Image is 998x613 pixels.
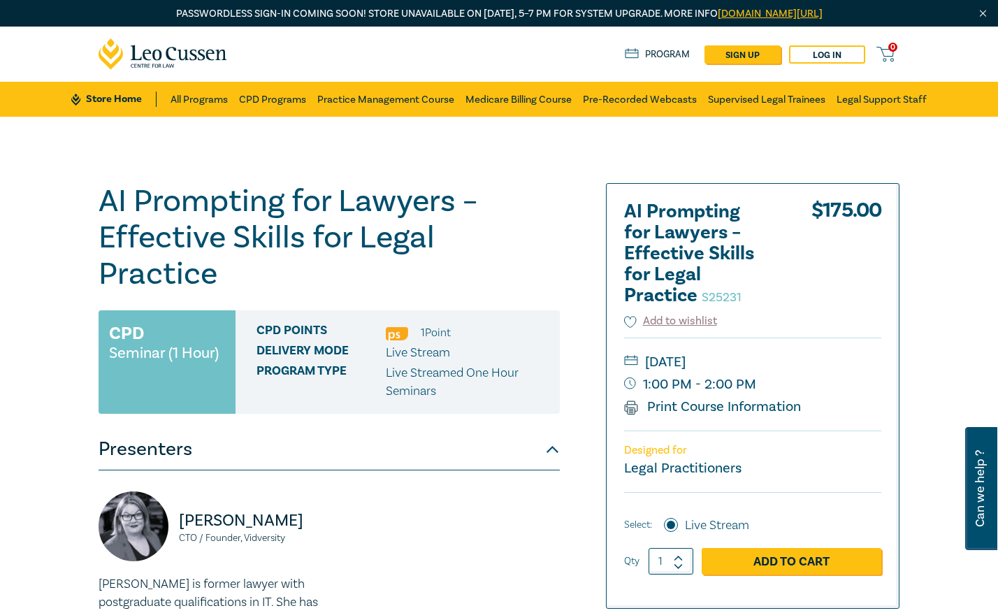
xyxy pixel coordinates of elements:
[624,201,778,306] h2: AI Prompting for Lawyers – Effective Skills for Legal Practice
[71,92,156,107] a: Store Home
[465,82,572,117] a: Medicare Billing Course
[624,373,881,396] small: 1:00 PM - 2:00 PM
[256,364,386,401] span: Program type
[974,435,987,542] span: Can we help ?
[99,428,560,470] button: Presenters
[317,82,454,117] a: Practice Management Course
[109,346,219,360] small: Seminar (1 Hour)
[685,517,749,535] label: Live Stream
[179,510,321,532] p: [PERSON_NAME]
[624,554,639,569] label: Qty
[702,548,881,575] a: Add to Cart
[386,327,408,340] img: Professional Skills
[99,491,168,561] img: https://s3.ap-southeast-2.amazonaws.com/leo-cussen-store-production-content/Contacts/Natalie%20Wi...
[811,201,881,313] div: $ 175.00
[625,47,690,62] a: Program
[704,45,781,64] a: sign up
[649,548,693,575] input: 1
[702,289,742,305] small: S25231
[256,344,386,362] span: Delivery Mode
[789,45,865,64] a: Log in
[583,82,697,117] a: Pre-Recorded Webcasts
[624,398,801,416] a: Print Course Information
[624,517,652,533] span: Select:
[99,183,560,292] h1: AI Prompting for Lawyers – Effective Skills for Legal Practice
[171,82,228,117] a: All Programs
[977,8,989,20] img: Close
[179,533,321,543] small: CTO / Founder, Vidversity
[708,82,825,117] a: Supervised Legal Trainees
[256,324,386,342] span: CPD Points
[888,43,897,52] span: 0
[718,7,823,20] a: [DOMAIN_NAME][URL]
[421,324,451,342] li: 1 Point
[624,459,742,477] small: Legal Practitioners
[624,313,717,329] button: Add to wishlist
[624,444,881,457] p: Designed for
[624,351,881,373] small: [DATE]
[109,321,144,346] h3: CPD
[386,364,549,401] p: Live Streamed One Hour Seminars
[99,6,899,22] p: Passwordless sign-in coming soon! Store unavailable on [DATE], 5–7 PM for system upgrade. More info
[837,82,927,117] a: Legal Support Staff
[386,345,450,361] span: Live Stream
[239,82,306,117] a: CPD Programs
